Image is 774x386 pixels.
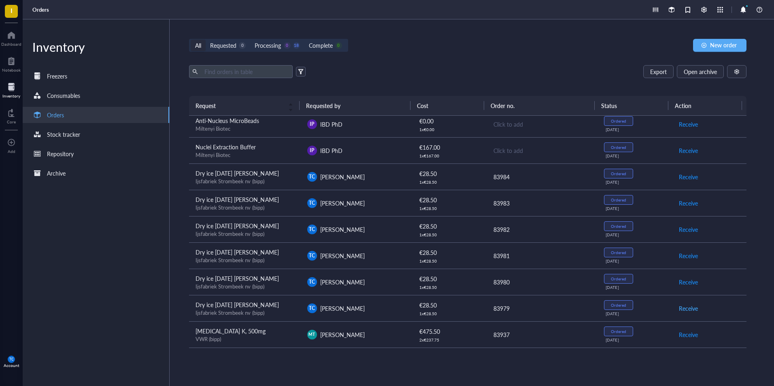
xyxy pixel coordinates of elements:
[606,153,665,158] div: [DATE]
[320,225,365,233] span: [PERSON_NAME]
[611,197,626,202] div: Ordered
[678,302,698,315] button: Receive
[419,206,480,211] div: 1 x € 28.50
[679,278,698,286] span: Receive
[410,96,484,115] th: Cost
[320,146,342,155] span: IBD PhD
[189,39,348,52] div: segmented control
[23,87,169,104] a: Consumables
[32,6,51,13] a: Orders
[679,172,698,181] span: Receive
[606,206,665,211] div: [DATE]
[679,304,698,313] span: Receive
[679,199,698,208] span: Receive
[196,327,266,335] span: [MEDICAL_DATA] K, 500mg
[606,127,665,132] div: [DATE]
[239,42,246,49] div: 0
[419,180,480,185] div: 1 x € 28.50
[196,169,279,177] span: Dry ice [DATE] [PERSON_NAME]
[611,119,626,123] div: Ordered
[493,146,591,155] div: Click to add
[606,259,665,263] div: [DATE]
[678,223,698,236] button: Receive
[606,180,665,185] div: [DATE]
[284,42,291,49] div: 0
[678,197,698,210] button: Receive
[419,248,480,257] div: € 28.50
[309,41,333,50] div: Complete
[606,311,665,316] div: [DATE]
[2,93,20,98] div: Inventory
[196,101,283,110] span: Request
[611,171,626,176] div: Ordered
[23,165,169,181] a: Archive
[668,96,742,115] th: Action
[493,278,591,286] div: 83980
[419,153,480,158] div: 1 x € 167.00
[678,144,698,157] button: Receive
[196,151,294,159] div: Miltenyi Biotec
[196,117,259,125] span: Anti-Nucleus MicroBeads
[309,173,315,180] span: TC
[7,106,16,124] a: Core
[678,118,698,131] button: Receive
[710,42,737,48] span: New order
[4,363,19,368] div: Account
[309,331,315,337] span: MT
[309,305,315,312] span: TC
[419,285,480,290] div: 1 x € 28.50
[47,110,64,119] div: Orders
[679,225,698,234] span: Receive
[196,204,294,211] div: Ijsfabriek Strombeek nv (bipp)
[486,190,598,216] td: 83983
[196,309,294,316] div: Ijsfabriek Strombeek nv (bipp)
[679,251,698,260] span: Receive
[189,96,300,115] th: Request
[486,242,598,269] td: 83981
[309,226,315,233] span: TC
[310,121,314,128] span: IP
[320,278,365,286] span: [PERSON_NAME]
[611,250,626,255] div: Ordered
[23,68,169,84] a: Freezers
[196,335,294,343] div: VWR (bipp)
[196,283,294,290] div: Ijsfabriek Strombeek nv (bipp)
[419,301,480,310] div: € 28.50
[1,42,21,47] div: Dashboard
[484,96,595,115] th: Order no.
[9,357,14,361] span: TC
[419,311,480,316] div: 1 x € 28.50
[2,81,20,98] a: Inventory
[196,257,294,264] div: Ijsfabriek Strombeek nv (bipp)
[2,68,21,72] div: Notebook
[493,304,591,313] div: 83979
[7,119,16,124] div: Core
[335,42,342,49] div: 0
[486,321,598,348] td: 83937
[493,120,591,129] div: Click to add
[419,274,480,283] div: € 28.50
[320,304,365,312] span: [PERSON_NAME]
[611,303,626,308] div: Ordered
[196,178,294,185] div: Ijsfabriek Strombeek nv (bipp)
[643,65,674,78] button: Export
[300,96,410,115] th: Requested by
[47,149,74,158] div: Repository
[419,327,480,336] div: € 475.50
[693,39,746,52] button: New order
[419,337,480,342] div: 2 x € 237.75
[23,107,169,123] a: Orders
[493,225,591,234] div: 83982
[309,278,315,286] span: TC
[320,120,342,128] span: IBD PhD
[611,329,626,334] div: Ordered
[320,173,365,181] span: [PERSON_NAME]
[679,330,698,339] span: Receive
[493,251,591,260] div: 83981
[23,39,169,55] div: Inventory
[606,337,665,342] div: [DATE]
[309,199,315,207] span: TC
[419,259,480,263] div: 1 x € 28.50
[47,91,80,100] div: Consumables
[196,301,279,309] span: Dry ice [DATE] [PERSON_NAME]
